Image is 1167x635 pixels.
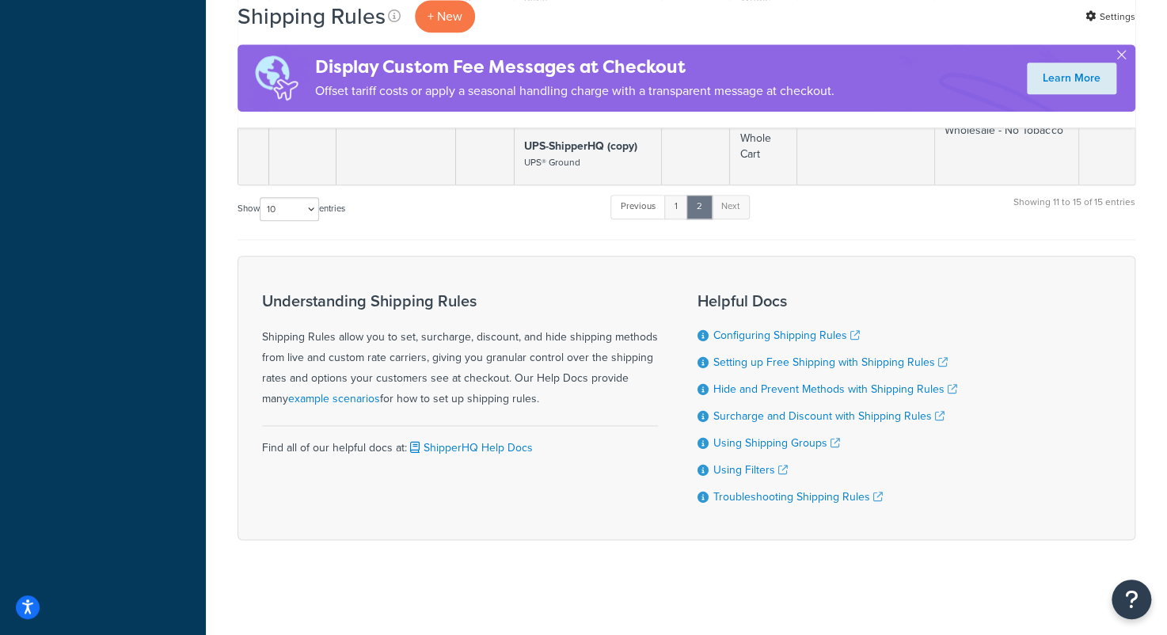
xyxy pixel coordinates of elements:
a: Surcharge and Discount with Shipping Rules [713,408,945,424]
div: Shipping Rules allow you to set, surcharge, discount, and hide shipping methods from live and cus... [262,292,658,409]
a: 2 [686,195,713,219]
h1: Shipping Rules [238,1,386,32]
td: FFW - Wholesale [336,92,456,184]
label: Show entries [238,197,345,221]
h3: Understanding Shipping Rules [262,292,658,310]
a: Configuring Shipping Rules [713,327,860,344]
td: Wholesale [935,92,1079,184]
button: Open Resource Center [1112,580,1151,619]
a: ShipperHQ Help Docs [407,439,533,456]
a: 1 [664,195,688,219]
h4: Display Custom Fee Messages at Checkout [315,54,834,80]
a: Using Shipping Groups [713,435,840,451]
a: example scenarios [288,390,380,407]
a: Previous [610,195,666,219]
a: Setting up Free Shipping with Shipping Rules [713,354,948,371]
small: UPS® Ground [524,155,580,169]
p: Offset tariff costs or apply a seasonal handling charge with a transparent message at checkout. [315,80,834,102]
h3: Helpful Docs [698,292,957,310]
div: Find all of our helpful docs at: [262,425,658,458]
td: Weight ≥ 20 for Whole Cart [730,92,797,184]
a: Settings [1085,6,1135,28]
div: Showing 11 to 15 of 15 entries [1013,193,1135,227]
a: Next [711,195,750,219]
a: Hide and Prevent Methods with Shipping Rules [713,381,957,397]
strong: UPS-ShipperHQ (copy) [524,138,637,154]
a: Learn More [1027,63,1116,94]
td: Discount [456,92,515,184]
a: Using Filters [713,462,788,478]
p: Wholesale - No Tobacco [945,123,1069,139]
a: Troubleshooting Shipping Rules [713,489,883,505]
img: duties-banner-06bc72dcb5fe05cb3f9472aba00be2ae8eb53ab6f0d8bb03d382ba314ac3c341.png [238,44,315,112]
select: Showentries [260,197,319,221]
